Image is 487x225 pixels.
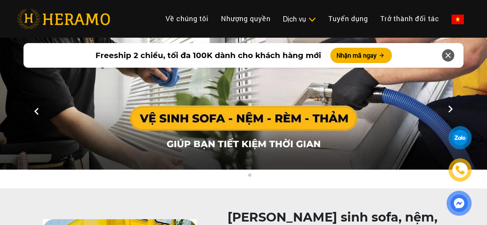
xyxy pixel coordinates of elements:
img: vn-flag.png [452,15,464,24]
button: Nhận mã ngay [330,48,392,63]
a: Trở thành đối tác [374,10,445,27]
a: Nhượng quyền [215,10,277,27]
div: Dịch vụ [283,14,316,24]
button: 1 [234,173,242,181]
span: Freeship 2 chiều, tối đa 100K dành cho khách hàng mới [95,50,321,61]
img: heramo-logo.png [17,9,110,29]
img: subToggleIcon [308,16,316,23]
button: 2 [246,173,253,181]
a: Tuyển dụng [322,10,374,27]
a: phone-icon [449,158,472,182]
img: phone-icon [455,165,465,175]
a: Về chúng tôi [159,10,215,27]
